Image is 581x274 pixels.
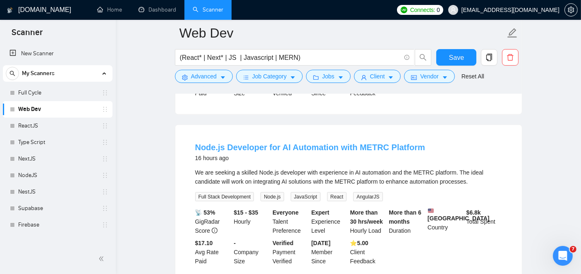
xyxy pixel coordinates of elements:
a: NestJS [18,184,97,200]
li: My Scanners [3,65,112,233]
b: Verified [273,240,294,246]
span: info-circle [212,228,218,234]
div: Hourly Load [349,208,387,235]
span: React [327,192,347,201]
span: caret-down [290,74,296,80]
span: folder [313,74,319,80]
a: NextJS [18,151,97,167]
b: More than 30 hrs/week [350,209,383,225]
span: Scanner [5,26,49,44]
div: Country [426,208,465,235]
span: caret-down [442,74,448,80]
span: user [450,7,456,13]
div: Member Since [310,239,349,266]
a: Reset All [461,72,484,81]
span: double-left [98,255,107,263]
b: $15 - $35 [234,209,258,216]
button: barsJob Categorycaret-down [236,70,303,83]
iframe: Intercom live chat [553,246,573,266]
span: idcard [411,74,417,80]
button: delete [502,49,519,66]
span: caret-down [388,74,394,80]
button: folderJobscaret-down [306,70,351,83]
img: 🇺🇸 [428,208,434,214]
span: bars [243,74,249,80]
span: caret-down [220,74,226,80]
div: Company Size [232,239,271,266]
div: Payment Verified [271,239,310,266]
a: ReactJS [18,118,97,134]
span: 7 [570,246,576,253]
span: Vendor [420,72,438,81]
span: search [6,71,19,76]
a: searchScanner [193,6,223,13]
b: [DATE] [311,240,330,246]
span: holder [102,172,108,179]
button: idcardVendorcaret-down [404,70,454,83]
span: Advanced [191,72,217,81]
b: $ 6.8k [466,209,481,216]
span: delete [502,54,518,61]
span: holder [102,205,108,212]
li: New Scanner [3,45,112,62]
span: Connects: [410,5,435,14]
button: setting [564,3,578,17]
input: Search Freelance Jobs... [180,52,401,63]
span: JavaScript [291,192,320,201]
a: Supabase [18,200,97,217]
span: setting [182,74,188,80]
a: homeHome [97,6,122,13]
button: copy [481,49,497,66]
span: Full Stack Development [195,192,254,201]
div: Experience Level [310,208,349,235]
b: - [234,240,236,246]
span: holder [102,156,108,162]
div: Client Feedback [349,239,387,266]
span: caret-down [338,74,344,80]
b: Everyone [273,209,299,216]
b: 📡 53% [195,209,215,216]
b: [GEOGRAPHIC_DATA] [428,208,490,222]
a: Node.js Developer for AI Automation with METRC Platform [195,143,425,152]
span: holder [102,106,108,113]
b: ⭐️ 5.00 [350,240,368,246]
div: 16 hours ago [195,153,425,163]
a: New Scanner [10,45,106,62]
button: Save [436,49,476,66]
span: Jobs [322,72,335,81]
a: dashboardDashboard [139,6,176,13]
span: Node.js [261,192,284,201]
span: info-circle [404,55,410,60]
div: Avg Rate Paid [194,239,232,266]
span: copy [481,54,497,61]
span: Job Category [252,72,287,81]
span: holder [102,189,108,195]
span: edit [507,28,518,38]
span: search [415,54,431,61]
a: setting [564,7,578,13]
a: Full Cycle [18,85,97,101]
span: holder [102,90,108,96]
span: holder [102,123,108,129]
button: settingAdvancedcaret-down [175,70,233,83]
span: holder [102,222,108,228]
span: My Scanners [22,65,55,82]
b: More than 6 months [389,209,421,225]
span: holder [102,139,108,146]
div: GigRadar Score [194,208,232,235]
div: Talent Preference [271,208,310,235]
span: 0 [437,5,440,14]
button: search [6,67,19,80]
span: Client [370,72,385,81]
b: Expert [311,209,330,216]
a: Web Dev [18,101,97,118]
a: Firebase [18,217,97,233]
div: Duration [387,208,426,235]
span: AngularJS [353,192,383,201]
img: logo [7,4,13,17]
a: NodeJS [18,167,97,184]
button: search [415,49,431,66]
div: Total Spent [465,208,504,235]
b: $17.10 [195,240,213,246]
